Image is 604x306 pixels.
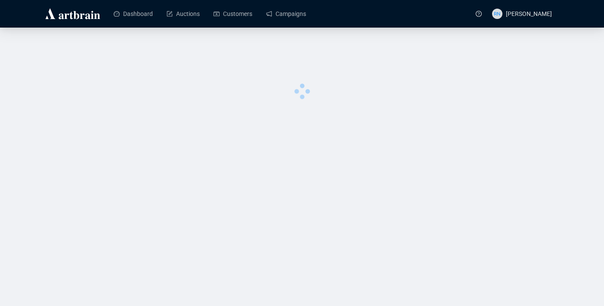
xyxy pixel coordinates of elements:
[167,3,200,25] a: Auctions
[506,10,552,17] span: [PERSON_NAME]
[494,9,501,18] span: RN
[114,3,153,25] a: Dashboard
[214,3,252,25] a: Customers
[266,3,306,25] a: Campaigns
[44,7,102,21] img: logo
[476,11,482,17] span: question-circle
